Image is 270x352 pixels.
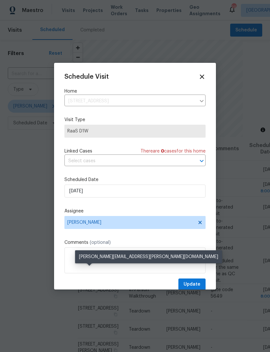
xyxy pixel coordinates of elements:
[64,88,206,95] label: Home
[64,239,206,246] label: Comments
[161,149,164,153] span: 0
[64,156,187,166] input: Select cases
[184,280,200,289] span: Update
[197,156,206,165] button: Open
[90,240,111,245] span: (optional)
[64,74,109,80] span: Schedule Visit
[178,278,206,290] button: Update
[75,250,222,263] div: [PERSON_NAME][EMAIL_ADDRESS][PERSON_NAME][DOMAIN_NAME]
[64,148,92,154] span: Linked Cases
[67,220,194,225] span: [PERSON_NAME]
[64,96,196,106] input: Enter in an address
[67,128,203,134] span: RaaS D1W
[64,185,206,198] input: M/D/YYYY
[141,148,206,154] span: There are case s for this home
[64,117,206,123] label: Visit Type
[198,73,206,80] span: Close
[64,176,206,183] label: Scheduled Date
[64,208,206,214] label: Assignee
